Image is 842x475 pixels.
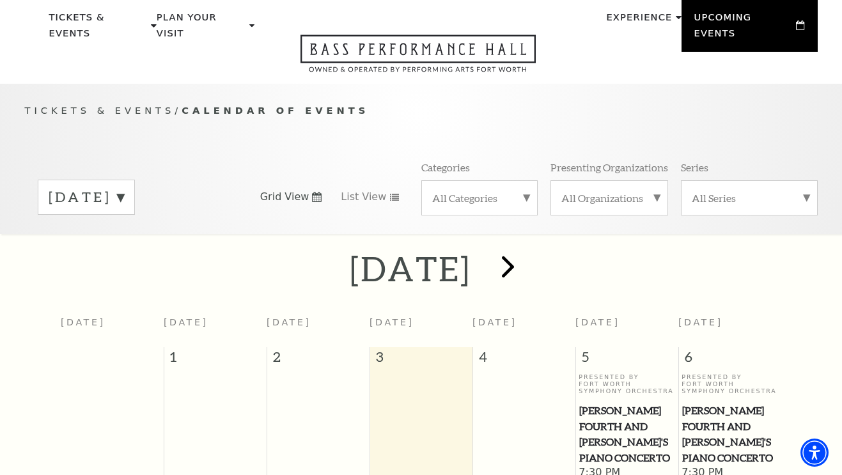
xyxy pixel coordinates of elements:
[370,317,414,327] span: [DATE]
[679,347,782,373] span: 6
[432,191,527,205] label: All Categories
[267,347,370,373] span: 2
[49,10,148,49] p: Tickets & Events
[606,10,672,33] p: Experience
[681,160,708,174] p: Series
[267,317,311,327] span: [DATE]
[678,317,723,327] span: [DATE]
[25,105,175,116] span: Tickets & Events
[579,373,675,395] p: Presented By Fort Worth Symphony Orchestra
[472,317,517,327] span: [DATE]
[682,373,778,395] p: Presented By Fort Worth Symphony Orchestra
[164,317,208,327] span: [DATE]
[350,248,471,289] h2: [DATE]
[682,403,777,466] span: [PERSON_NAME] Fourth and [PERSON_NAME]'s Piano Concerto
[483,246,529,292] button: next
[25,103,818,119] p: /
[561,191,657,205] label: All Organizations
[61,309,164,347] th: [DATE]
[800,439,829,467] div: Accessibility Menu
[164,347,267,373] span: 1
[473,347,575,373] span: 4
[694,10,793,49] p: Upcoming Events
[550,160,668,174] p: Presenting Organizations
[260,190,309,204] span: Grid View
[692,191,807,205] label: All Series
[575,317,620,327] span: [DATE]
[49,187,124,207] label: [DATE]
[421,160,470,174] p: Categories
[157,10,246,49] p: Plan Your Visit
[579,403,674,466] span: [PERSON_NAME] Fourth and [PERSON_NAME]'s Piano Concerto
[182,105,369,116] span: Calendar of Events
[254,35,582,84] a: Open this option
[576,347,678,373] span: 5
[370,347,472,373] span: 3
[341,190,386,204] span: List View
